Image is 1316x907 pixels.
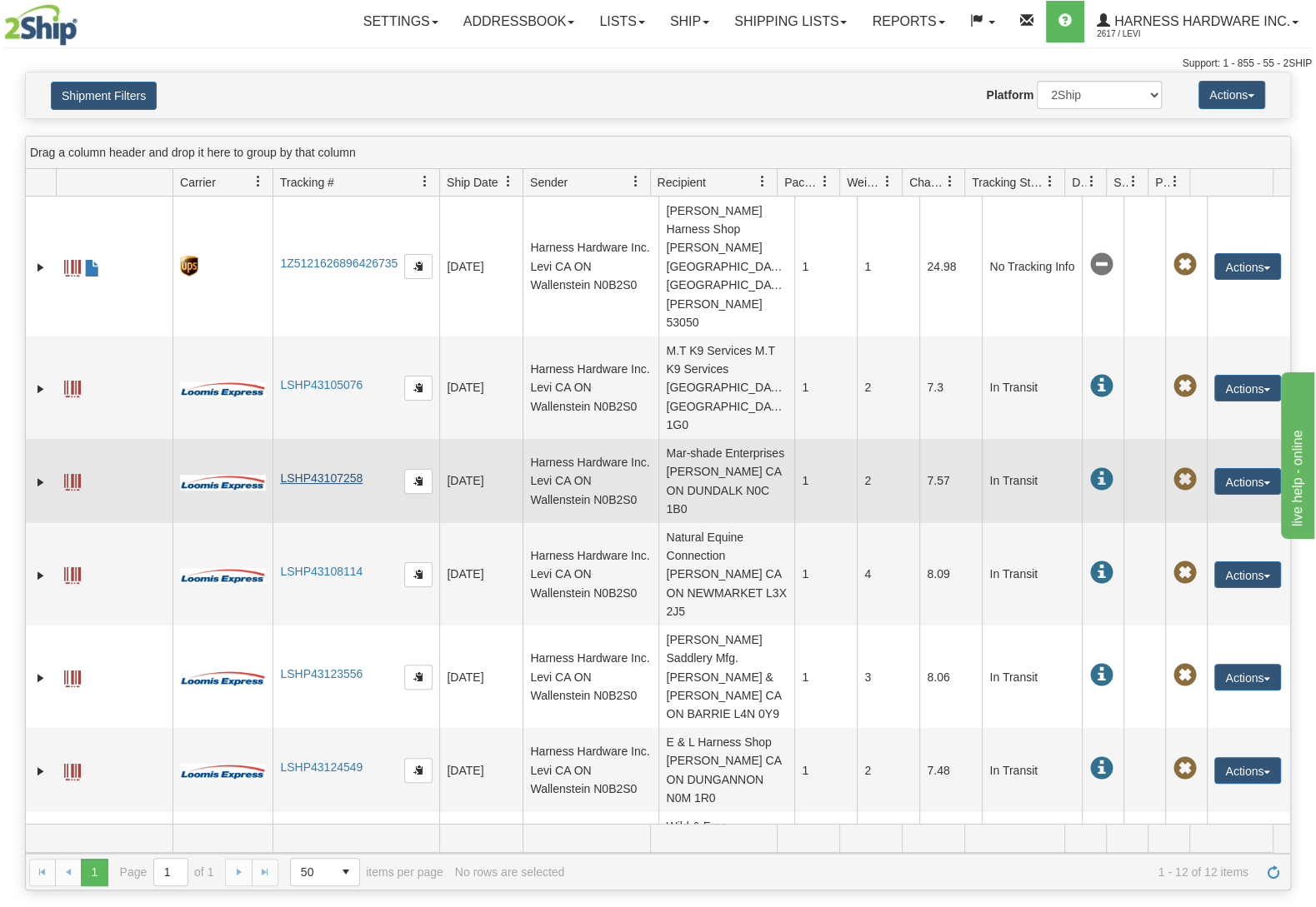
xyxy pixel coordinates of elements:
[13,10,154,30] div: live help - online
[1173,468,1196,491] span: Pickup Not Assigned
[404,665,433,690] button: Copy to clipboard
[523,728,658,812] td: Harness Hardware Inc. Levi CA ON Wallenstein N0B2S0
[857,625,919,728] td: 3
[301,864,323,880] span: 50
[919,523,982,625] td: 8.09
[576,865,1248,879] span: 1 - 12 of 12 items
[982,439,1082,523] td: In Transit
[523,625,658,728] td: Harness Hardware Inc. Levi CA ON Wallenstein N0B2S0
[1089,664,1113,687] span: In Transit
[494,167,523,196] a: Ship Date filter column settings
[722,1,859,42] a: Shipping lists
[451,1,588,42] a: Addressbook
[439,625,523,728] td: [DATE]
[1089,561,1113,585] span: In Transit
[1198,81,1265,109] button: Actions
[404,469,433,494] button: Copy to clipboard
[748,167,777,196] a: Recipient filter column settings
[64,252,81,279] a: Label
[794,523,857,625] td: 1
[658,523,794,625] td: Natural Equine Connection [PERSON_NAME] CA ON NEWMARKET L3X 2J5
[982,336,1082,439] td: In Transit
[404,376,433,401] button: Copy to clipboard
[33,381,49,397] a: Expand
[986,87,1033,103] label: Platform
[523,439,658,523] td: Harness Hardware Inc. Levi CA ON Wallenstein N0B2S0
[404,758,433,783] button: Copy to clipboard
[33,670,49,686] a: Expand
[1084,1,1311,42] a: Harness Hardware Inc. 2617 / Levi
[1173,253,1196,277] span: Pickup Not Assigned
[919,625,982,728] td: 8.06
[658,174,706,191] span: Recipient
[280,257,398,270] a: 1Z5121626896426735
[180,567,265,584] img: 30 - Loomis Express
[120,858,214,886] span: Page of 1
[33,763,49,780] a: Expand
[1089,375,1113,398] span: In Transit
[280,174,334,191] span: Tracking #
[180,381,265,397] img: 30 - Loomis Express
[847,174,882,191] span: Weight
[280,471,363,485] a: LSHP43107258
[439,728,523,812] td: [DATE]
[180,256,198,277] img: 8 - UPS
[794,439,857,523] td: 1
[1119,167,1148,196] a: Shipment Issues filter column settings
[1089,253,1113,277] span: No Tracking Info
[1214,664,1281,690] button: Actions
[857,728,919,812] td: 2
[857,439,919,523] td: 2
[523,197,658,336] td: Harness Hardware Inc. Levi CA ON Wallenstein N0B2S0
[439,197,523,336] td: [DATE]
[1072,174,1086,191] span: Delivery Status
[180,174,216,191] span: Carrier
[81,859,108,885] span: Page 1
[33,567,49,584] a: Expand
[447,174,498,191] span: Ship Date
[936,167,964,196] a: Charge filter column settings
[587,1,657,42] a: Lists
[290,858,360,886] span: Page sizes drop down
[4,57,1312,71] div: Support: 1 - 855 - 55 - 2SHIP
[1078,167,1106,196] a: Delivery Status filter column settings
[530,174,568,191] span: Sender
[857,197,919,336] td: 1
[1173,375,1196,398] span: Pickup Not Assigned
[982,523,1082,625] td: In Transit
[64,466,81,493] a: Label
[811,167,839,196] a: Packages filter column settings
[439,336,523,439] td: [DATE]
[919,728,982,812] td: 7.48
[404,562,433,587] button: Copy to clipboard
[280,378,363,391] a: LSHP43105076
[794,336,857,439] td: 1
[1214,561,1281,588] button: Actions
[1155,174,1169,191] span: Pickup Status
[280,760,363,774] a: LSHP43124549
[784,174,819,191] span: Packages
[84,252,101,279] a: Commercial Invoice
[280,667,363,680] a: LSHP43123556
[658,1,722,42] a: Ship
[658,728,794,812] td: E & L Harness Shop [PERSON_NAME] CA ON DUNGANNON N0M 1R0
[622,167,650,196] a: Sender filter column settings
[523,523,658,625] td: Harness Hardware Inc. Levi CA ON Wallenstein N0B2S0
[1173,561,1196,585] span: Pickup Not Assigned
[180,670,265,686] img: 30 - Loomis Express
[351,1,451,42] a: Settings
[1214,375,1281,401] button: Actions
[154,859,188,885] input: Page 1
[972,174,1044,191] span: Tracking Status
[33,259,49,276] a: Expand
[455,865,565,879] div: No rows are selected
[439,523,523,625] td: [DATE]
[794,625,857,728] td: 1
[404,254,433,279] button: Copy to clipboard
[1097,26,1222,42] span: 2617 / Levi
[857,523,919,625] td: 4
[919,197,982,336] td: 24.98
[658,625,794,728] td: [PERSON_NAME] Saddlery Mfg. [PERSON_NAME] & [PERSON_NAME] CA ON BARRIE L4N 0Y9
[64,663,81,690] a: Label
[439,439,523,523] td: [DATE]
